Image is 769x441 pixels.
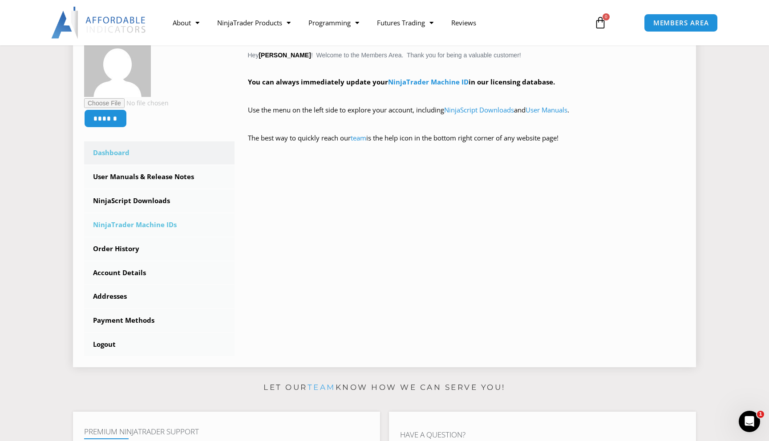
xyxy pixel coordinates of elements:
strong: You can always immediately update your in our licensing database. [248,77,555,86]
a: User Manuals & Release Notes [84,165,235,188]
p: Let our know how we can serve you! [73,381,696,395]
p: The best way to quickly reach our is the help icon in the bottom right corner of any website page! [248,132,685,157]
a: About [164,12,208,33]
a: Account Details [84,261,235,285]
iframe: Intercom live chat [739,411,760,432]
a: Programming [300,12,368,33]
a: Logout [84,333,235,356]
a: Futures Trading [368,12,442,33]
a: NinjaTrader Products [208,12,300,33]
a: Addresses [84,285,235,308]
div: Hey ! Welcome to the Members Area. Thank you for being a valuable customer! [248,34,685,157]
a: MEMBERS AREA [644,14,718,32]
a: NinjaScript Downloads [84,189,235,212]
a: Order History [84,237,235,261]
a: Reviews [442,12,485,33]
h4: Premium NinjaTrader Support [84,427,369,436]
a: User Manuals [526,105,567,114]
span: MEMBERS AREA [653,20,709,26]
img: LogoAI | Affordable Indicators – NinjaTrader [51,7,147,39]
a: NinjaTrader Machine ID [388,77,469,86]
a: team [351,133,366,142]
h4: Have A Question? [400,430,685,439]
a: NinjaScript Downloads [444,105,514,114]
p: Use the menu on the left side to explore your account, including and . [248,104,685,129]
img: d542646a31894fd1580a02df4f615c937ef2c68892f3437a8e29e0ea930a3fe3 [84,30,151,97]
strong: [PERSON_NAME] [259,52,311,59]
a: NinjaTrader Machine IDs [84,213,235,237]
a: Dashboard [84,141,235,164]
span: 0 [603,13,610,20]
span: 1 [757,411,764,418]
a: team [308,383,336,392]
nav: Menu [164,12,584,33]
a: 0 [581,10,620,36]
a: Payment Methods [84,309,235,332]
nav: Account pages [84,141,235,356]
